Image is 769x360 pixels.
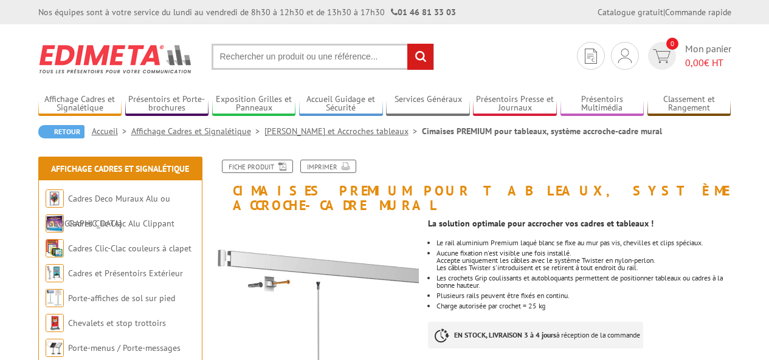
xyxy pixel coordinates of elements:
a: Accueil Guidage et Sécurité [299,94,383,114]
a: Porte-menus / Porte-messages [68,342,181,353]
a: Fiche produit [222,160,293,173]
p: Aucune fixation n'est visible une fois installé. [436,250,731,257]
img: Porte-menus / Porte-messages [46,339,64,357]
p: Accepte uniquement les câbles avec le système Twister en nylon-perlon. [436,257,731,264]
img: Cadres Deco Muraux Alu ou Bois [46,189,64,208]
a: Retour [38,125,84,138]
li: Plusieurs rails peuvent être fixés en continu. [436,292,731,299]
a: Exposition Grilles et Panneaux [212,94,296,114]
img: Edimeta [38,36,193,81]
span: 0 [666,38,678,50]
a: Affichage Cadres et Signalétique [51,163,189,174]
p: Les câbles Twister s'introduisent et se retirent à tout endroit du rail. [436,264,731,271]
a: Affichage Cadres et Signalétique [38,94,122,114]
li: Charge autorisée par crochet = 25 kg [436,302,731,310]
a: devis rapide 0 Mon panier 0,00€ HT [645,42,731,70]
img: Porte-affiches de sol sur pied [46,289,64,307]
img: Cadres Clic-Clac couleurs à clapet [46,239,64,257]
a: Présentoirs Multimédia [560,94,644,114]
h1: Cimaises PREMIUM pour tableaux, système accroche-cadre mural [205,160,740,212]
a: Porte-affiches de sol sur pied [68,293,175,304]
a: Cadres et Présentoirs Extérieur [68,268,183,279]
img: Chevalets et stop trottoirs [46,314,64,332]
input: Rechercher un produit ou une référence... [212,44,434,70]
strong: EN STOCK, LIVRAISON 3 à 4 jours [454,330,556,339]
a: Imprimer [300,160,356,173]
a: Accueil [92,126,131,137]
a: Services Généraux [386,94,470,114]
a: Catalogue gratuit [598,7,663,18]
strong: 01 46 81 33 03 [391,7,456,18]
a: Cadres Clic-Clac Alu Clippant [68,218,174,229]
strong: La solution optimale pour accrocher vos cadres et tableaux ! [428,218,653,229]
img: devis rapide [653,49,671,63]
p: à réception de la commande [428,322,643,348]
a: Présentoirs et Porte-brochures [125,94,209,114]
a: Affichage Cadres et Signalétique [131,126,264,137]
img: devis rapide [618,49,632,63]
a: Cadres Clic-Clac couleurs à clapet [68,243,191,254]
span: € HT [685,56,731,70]
a: Cadres Deco Muraux Alu ou [GEOGRAPHIC_DATA] [46,193,170,229]
div: | [598,6,731,18]
img: devis rapide [585,49,597,64]
a: Présentoirs Presse et Journaux [473,94,557,114]
img: Cadres et Présentoirs Extérieur [46,264,64,282]
a: Chevalets et stop trottoirs [68,318,166,328]
a: Commande rapide [665,7,731,18]
div: Nos équipes sont à votre service du lundi au vendredi de 8h30 à 12h30 et de 13h30 à 17h30 [38,6,456,18]
li: Les crochets Grip coulissants et autobloquants permettent de positionner tableaux ou cadres à la ... [436,274,731,289]
input: rechercher [407,44,433,70]
p: Le rail aluminium Premium laqué blanc se fixe au mur pas vis, chevilles et clips spéciaux. [436,239,731,246]
li: Cimaises PREMIUM pour tableaux, système accroche-cadre mural [422,125,662,137]
span: Mon panier [685,42,731,70]
a: Classement et Rangement [647,94,731,114]
a: [PERSON_NAME] et Accroches tableaux [264,126,422,137]
span: 0,00 [685,56,704,69]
